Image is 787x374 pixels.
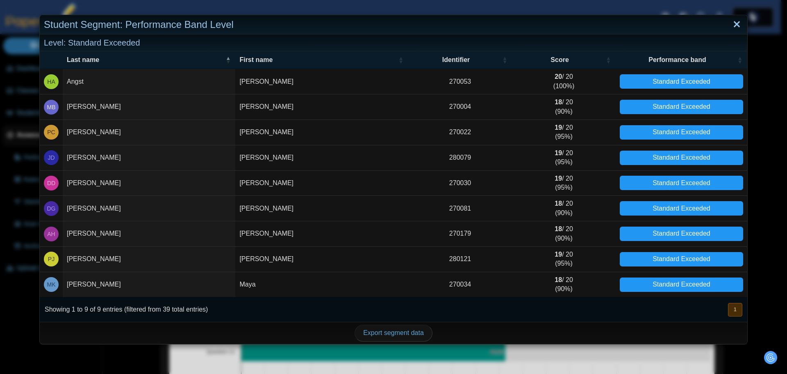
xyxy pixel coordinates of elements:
div: Showing 1 to 9 of 9 entries (filtered from 39 total entries) [40,297,208,322]
td: / 20 (90%) [512,94,616,120]
td: / 20 (95%) [512,120,616,145]
span: Donna Graziadei [47,206,56,211]
div: Standard Exceeded [620,252,743,266]
span: First name : Activate to sort [398,51,403,69]
div: Standard Exceeded [620,100,743,114]
td: Maya [235,272,408,298]
td: [PERSON_NAME] [63,247,235,272]
td: [PERSON_NAME] [235,196,408,221]
button: 1 [728,303,742,317]
div: Standard Exceeded [620,125,743,140]
span: Patrick Carnel [47,129,55,135]
b: 20 [555,73,562,80]
td: [PERSON_NAME] [63,196,235,221]
td: / 20 (95%) [512,145,616,171]
span: Patrick Jonski [48,256,55,262]
td: / 20 (90%) [512,221,616,247]
div: Student Segment: Performance Band Level [40,15,747,34]
div: Standard Exceeded [620,227,743,241]
a: Close [730,18,743,32]
td: [PERSON_NAME] [63,171,235,196]
td: 270004 [408,94,512,120]
td: [PERSON_NAME] [63,272,235,298]
td: Angst [63,69,235,94]
div: Standard Exceeded [620,74,743,89]
td: 270022 [408,120,512,145]
div: Level: Standard Exceeded [40,34,747,51]
nav: pagination [727,303,742,317]
td: 270034 [408,272,512,298]
td: [PERSON_NAME] [63,94,235,120]
span: Last name [67,56,99,63]
td: 270053 [408,69,512,94]
span: Performance band [648,56,706,63]
b: 19 [555,175,562,182]
td: [PERSON_NAME] [235,120,408,145]
b: 19 [555,149,562,156]
div: Standard Exceeded [620,278,743,292]
a: Export segment data [355,325,432,341]
span: Identifier [442,56,470,63]
b: 18 [555,99,562,106]
td: / 20 (90%) [512,272,616,298]
td: [PERSON_NAME] [235,145,408,171]
b: 18 [555,276,562,283]
td: [PERSON_NAME] [63,221,235,247]
div: Standard Exceeded [620,151,743,165]
td: 270179 [408,221,512,247]
span: First name [239,56,273,63]
td: 270030 [408,171,512,196]
td: / 20 (95%) [512,247,616,272]
b: 19 [555,124,562,131]
td: 270081 [408,196,512,221]
b: 18 [555,225,562,232]
span: Dylan Dufek [47,180,55,186]
td: [PERSON_NAME] [235,94,408,120]
td: [PERSON_NAME] [63,145,235,171]
span: Maya Kowal [47,282,56,287]
td: 280121 [408,247,512,272]
span: Johnny Dittrich [48,155,55,161]
td: / 20 (100%) [512,69,616,94]
td: [PERSON_NAME] [63,120,235,145]
td: 280079 [408,145,512,171]
b: 19 [555,251,562,258]
td: / 20 (90%) [512,196,616,221]
td: [PERSON_NAME] [235,171,408,196]
b: 18 [555,200,562,207]
span: Performance band : Activate to sort [737,51,742,69]
span: Score : Activate to sort [606,51,611,69]
td: [PERSON_NAME] [235,221,408,247]
span: Michael Biafora [47,104,56,110]
td: [PERSON_NAME] [235,69,408,94]
td: / 20 (95%) [512,171,616,196]
span: Last name : Activate to invert sorting [225,51,230,69]
td: [PERSON_NAME] [235,247,408,272]
span: Hollie Angst [47,79,55,85]
div: Standard Exceeded [620,176,743,190]
span: Export segment data [363,329,424,336]
div: Standard Exceeded [620,201,743,216]
span: Identifier : Activate to sort [502,51,507,69]
span: Alec Harer [47,231,55,237]
span: Score [550,56,569,63]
